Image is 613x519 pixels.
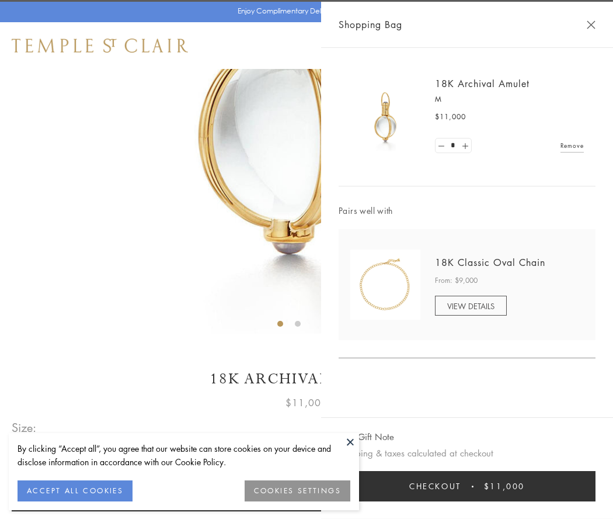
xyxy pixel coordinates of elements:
[350,250,420,320] img: N88865-OV18
[435,296,507,316] a: VIEW DETAILS
[339,17,402,32] span: Shopping Bag
[435,256,545,269] a: 18K Classic Oval Chain
[238,5,370,17] p: Enjoy Complimentary Delivery & Returns
[12,369,601,389] h1: 18K Archival Amulet
[484,480,525,493] span: $11,000
[435,94,584,105] p: M
[339,471,595,501] button: Checkout $11,000
[435,111,466,123] span: $11,000
[447,300,494,312] span: VIEW DETAILS
[12,418,37,437] span: Size:
[285,395,328,410] span: $11,000
[339,446,595,461] p: Shipping & taxes calculated at checkout
[435,77,530,90] a: 18K Archival Amulet
[339,430,394,444] button: Add Gift Note
[409,480,461,493] span: Checkout
[435,275,478,286] span: From: $9,000
[350,82,420,152] img: 18K Archival Amulet
[560,139,584,152] a: Remove
[436,139,447,153] a: Set quantity to 0
[18,442,350,469] div: By clicking “Accept all”, you agree that our website can store cookies on your device and disclos...
[587,20,595,29] button: Close Shopping Bag
[459,139,471,153] a: Set quantity to 2
[339,204,595,217] span: Pairs well with
[245,480,350,501] button: COOKIES SETTINGS
[12,39,188,53] img: Temple St. Clair
[18,480,133,501] button: ACCEPT ALL COOKIES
